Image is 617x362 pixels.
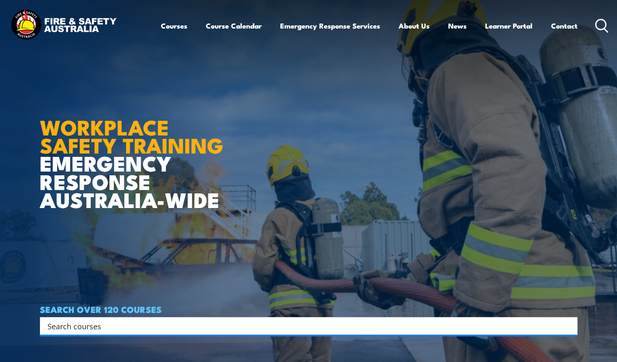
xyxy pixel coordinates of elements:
[399,15,430,37] a: About Us
[49,320,561,332] form: Search form
[448,15,467,37] a: News
[280,15,380,37] a: Emergency Response Services
[40,305,578,314] h4: SEARCH OVER 120 COURSES
[161,15,187,37] a: Courses
[206,15,262,37] a: Course Calendar
[40,110,223,161] strong: WORKPLACE SAFETY TRAINING
[563,320,575,332] button: Search magnifier button
[551,15,578,37] a: Contact
[485,15,533,37] a: Learner Portal
[47,320,559,332] input: Search input
[40,96,245,208] h1: EMERGENCY RESPONSE AUSTRALIA-WIDE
